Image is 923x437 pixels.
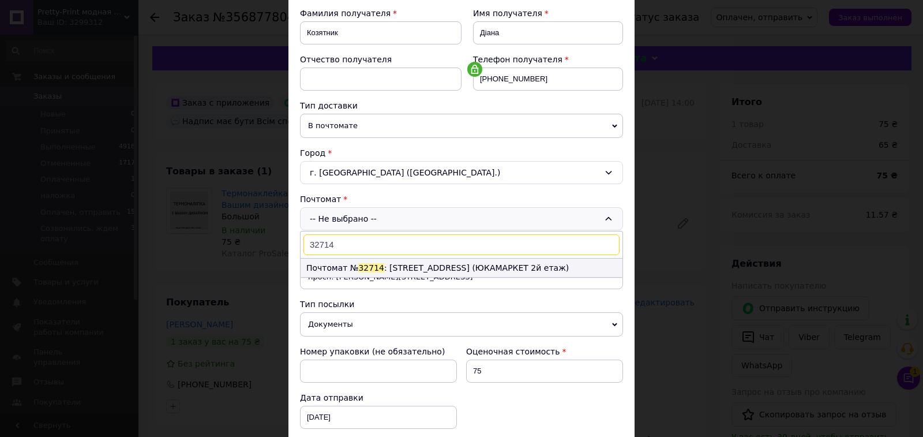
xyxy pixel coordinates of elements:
[303,234,620,255] input: Найти
[300,114,623,138] span: В почтомате
[300,9,391,18] span: Фамилия получателя
[300,300,354,309] span: Тип посылки
[300,147,623,159] div: Город
[300,193,623,205] div: Почтомат
[300,392,457,404] div: Дата отправки
[300,312,623,337] span: Документы
[300,55,392,64] span: Отчество получателя
[300,161,623,184] div: г. [GEOGRAPHIC_DATA] ([GEOGRAPHIC_DATA].)
[358,263,384,272] span: 32714
[300,207,623,230] div: -- Не выбрано --
[473,9,542,18] span: Имя получателя
[473,68,623,91] input: +380
[473,55,562,64] span: Телефон получателя
[300,101,358,110] span: Тип доставки
[466,346,623,357] div: Оценочная стоимость
[301,259,622,277] li: Почтомат № : [STREET_ADDRESS] (ЮКАМАРКЕТ 2й етаж)
[300,346,457,357] div: Номер упаковки (не обязательно)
